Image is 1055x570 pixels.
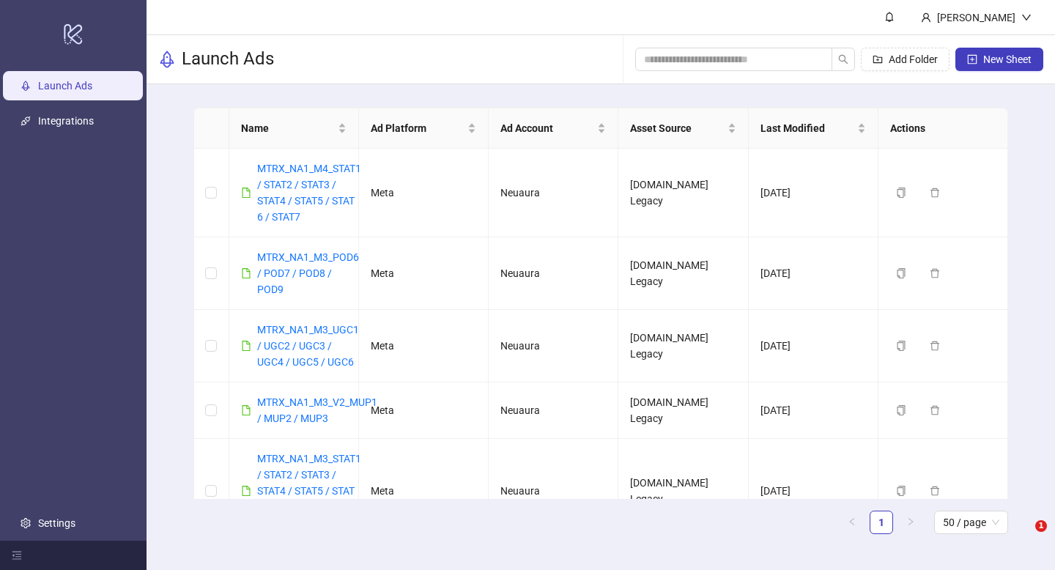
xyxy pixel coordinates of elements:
[896,341,906,351] span: copy
[930,268,940,278] span: delete
[983,53,1032,65] span: New Sheet
[257,163,361,223] a: MTRX_NA1_M4_STAT1 / STAT2 / STAT3 / STAT4 / STAT5 / STAT 6 / STAT7
[930,405,940,415] span: delete
[241,341,251,351] span: file
[241,405,251,415] span: file
[38,517,75,529] a: Settings
[257,251,359,295] a: MTRX_NA1_M3_POD6 / POD7 / POD8 / POD9
[38,80,92,92] a: Launch Ads
[896,486,906,496] span: copy
[749,108,878,149] th: Last Modified
[1005,520,1040,555] iframe: Intercom live chat
[489,439,618,544] td: Neuaura
[840,511,864,534] li: Previous Page
[870,511,893,534] li: 1
[618,108,748,149] th: Asset Source
[749,149,878,237] td: [DATE]
[489,310,618,382] td: Neuaura
[618,149,748,237] td: [DOMAIN_NAME] Legacy
[749,237,878,310] td: [DATE]
[241,120,335,136] span: Name
[489,237,618,310] td: Neuaura
[359,310,489,382] td: Meta
[760,120,854,136] span: Last Modified
[955,48,1043,71] button: New Sheet
[896,188,906,198] span: copy
[934,511,1008,534] div: Page Size
[870,511,892,533] a: 1
[489,382,618,439] td: Neuaura
[618,382,748,439] td: [DOMAIN_NAME] Legacy
[878,108,1008,149] th: Actions
[896,268,906,278] span: copy
[359,382,489,439] td: Meta
[257,324,359,368] a: MTRX_NA1_M3_UGC1 / UGC2 / UGC3 / UGC4 / UGC5 / UGC6
[906,517,915,526] span: right
[884,12,895,22] span: bell
[241,268,251,278] span: file
[182,48,274,71] h3: Launch Ads
[257,396,377,424] a: MTRX_NA1_M3_V2_MUP1 / MUP2 / MUP3
[158,51,176,68] span: rocket
[930,486,940,496] span: delete
[618,310,748,382] td: [DOMAIN_NAME] Legacy
[899,511,922,534] button: right
[840,511,864,534] button: left
[359,149,489,237] td: Meta
[12,550,22,560] span: menu-fold
[359,439,489,544] td: Meta
[861,48,949,71] button: Add Folder
[630,120,724,136] span: Asset Source
[899,511,922,534] li: Next Page
[896,405,906,415] span: copy
[838,54,848,64] span: search
[930,188,940,198] span: delete
[943,511,999,533] span: 50 / page
[848,517,856,526] span: left
[241,188,251,198] span: file
[371,120,464,136] span: Ad Platform
[618,237,748,310] td: [DOMAIN_NAME] Legacy
[359,237,489,310] td: Meta
[930,341,940,351] span: delete
[931,10,1021,26] div: [PERSON_NAME]
[241,486,251,496] span: file
[1035,520,1047,532] span: 1
[257,453,361,529] a: MTRX_NA1_M3_STAT1 / STAT2 / STAT3 / STAT4 / STAT5 / STAT 6 / STAT7 / STAT8 / STAT9
[489,149,618,237] td: Neuaura
[500,120,594,136] span: Ad Account
[749,310,878,382] td: [DATE]
[749,382,878,439] td: [DATE]
[229,108,359,149] th: Name
[618,439,748,544] td: [DOMAIN_NAME] Legacy
[489,108,618,149] th: Ad Account
[921,12,931,23] span: user
[749,439,878,544] td: [DATE]
[359,108,489,149] th: Ad Platform
[38,115,94,127] a: Integrations
[1021,12,1032,23] span: down
[889,53,938,65] span: Add Folder
[873,54,883,64] span: folder-add
[967,54,977,64] span: plus-square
